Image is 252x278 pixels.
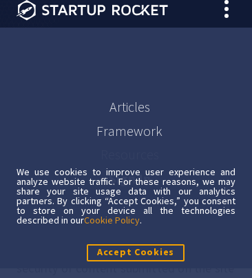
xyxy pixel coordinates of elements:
[17,167,235,225] div: We use cookies to improve user experience and analyze website traffic. For these reasons, we may ...
[109,98,150,115] a: Articles
[96,122,162,139] a: Framework
[87,244,185,261] button: Accept Cookies
[101,146,159,163] a: Resources
[84,214,140,226] a: Cookie Policy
